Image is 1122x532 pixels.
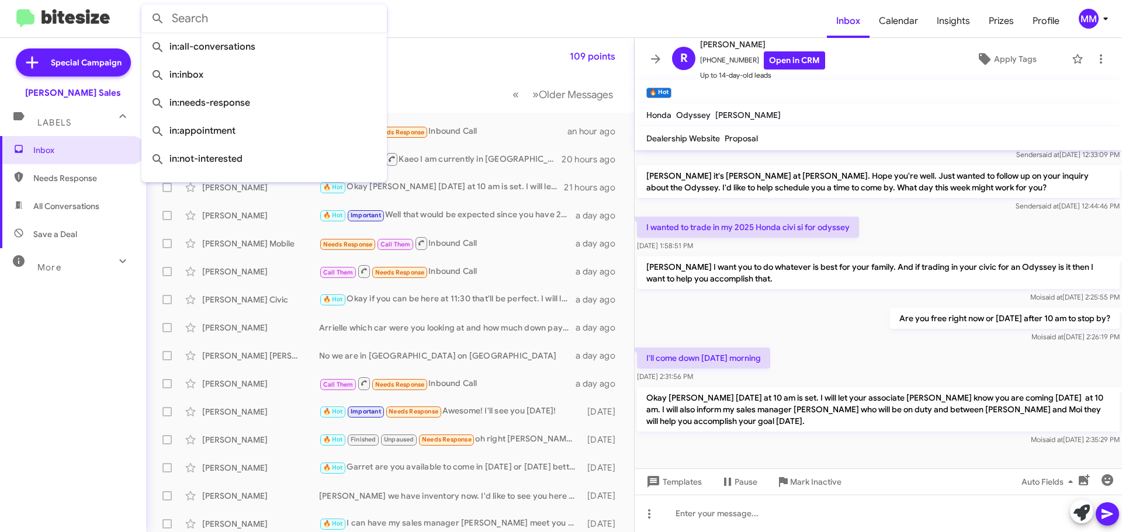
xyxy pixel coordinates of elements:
[319,264,576,279] div: Inbound Call
[715,110,781,120] span: [PERSON_NAME]
[576,378,625,390] div: a day ago
[576,266,625,277] div: a day ago
[711,471,767,492] button: Pause
[351,408,381,415] span: Important
[576,294,625,305] div: a day ago
[141,5,387,33] input: Search
[827,4,870,38] a: Inbox
[1012,471,1087,492] button: Auto Fields
[979,4,1023,38] a: Prizes
[576,238,625,249] div: a day ago
[33,200,99,212] span: All Conversations
[319,405,581,418] div: Awesome! I'll see you [DATE]!
[505,82,526,106] button: Previous
[202,210,319,221] div: [PERSON_NAME]
[351,211,381,219] span: Important
[790,471,841,492] span: Mark Inactive
[323,211,343,219] span: 🔥 Hot
[202,518,319,530] div: [PERSON_NAME]
[33,228,77,240] span: Save a Deal
[870,4,927,38] a: Calendar
[637,165,1120,198] p: [PERSON_NAME] it's [PERSON_NAME] at [PERSON_NAME]. Hope you're well. Just wanted to follow up on ...
[202,350,319,361] div: [PERSON_NAME] [PERSON_NAME]
[202,490,319,502] div: [PERSON_NAME]
[562,154,625,165] div: 20 hours ago
[319,490,581,502] div: [PERSON_NAME] we have inventory now. I'd like to see you here sooner than later. How's your sched...
[389,408,438,415] span: Needs Response
[202,406,319,418] div: [PERSON_NAME]
[564,182,625,193] div: 21 hours ago
[676,110,711,120] span: Odyssey
[202,434,319,446] div: [PERSON_NAME]
[319,350,576,361] div: No we are in [GEOGRAPHIC_DATA] on [GEOGRAPHIC_DATA]
[319,293,576,306] div: Okay if you can be here at 11:30 that'll be perfect. I will let you associate Limu know and he ca...
[1021,471,1078,492] span: Auto Fields
[375,381,425,388] span: Needs Response
[323,464,343,471] span: 🔥 Hot
[1023,4,1069,38] a: Profile
[637,256,1120,289] p: [PERSON_NAME] I want you to do whatever is best for your family. And if trading in your civic for...
[581,406,625,418] div: [DATE]
[637,241,693,250] span: [DATE] 1:58:51 PM
[202,462,319,474] div: [PERSON_NAME]
[319,433,581,446] div: oh right [PERSON_NAME] no i didn't go [DATE] because someone bought the car [DATE] while i was at...
[151,173,378,201] span: in:sold-verified
[532,87,539,102] span: »
[1031,332,1120,341] span: Moi [DATE] 2:26:19 PM
[202,294,319,305] div: [PERSON_NAME] Civic
[539,88,613,101] span: Older Messages
[581,518,625,530] div: [DATE]
[1069,9,1109,29] button: MM
[151,33,378,61] span: in:all-conversations
[202,266,319,277] div: [PERSON_NAME]
[646,110,671,120] span: Honda
[375,128,425,136] span: Needs Response
[581,434,625,446] div: [DATE]
[323,295,343,303] span: 🔥 Hot
[351,436,376,443] span: Finished
[637,387,1120,432] p: Okay [PERSON_NAME] [DATE] at 10 am is set. I will let your associate [PERSON_NAME] know you are c...
[576,322,625,333] div: a day ago
[927,4,979,38] a: Insights
[33,172,133,184] span: Needs Response
[1016,150,1120,159] span: Sender [DATE] 12:33:09 PM
[384,436,414,443] span: Unpaused
[151,89,378,117] span: in:needs-response
[319,461,581,474] div: Garret are you available to come in [DATE] or [DATE] better?
[700,69,825,81] span: Up to 14-day-old leads
[323,436,343,443] span: 🔥 Hot
[319,236,576,251] div: Inbound Call
[1016,201,1120,210] span: Sender [DATE] 12:44:46 PM
[323,269,354,276] span: Call Them
[1079,9,1099,29] div: MM
[1039,150,1059,159] span: said at
[735,471,757,492] span: Pause
[319,180,564,194] div: Okay [PERSON_NAME] [DATE] at 10 am is set. I will let your associate [PERSON_NAME] know you are c...
[764,51,825,69] a: Open in CRM
[202,238,319,249] div: [PERSON_NAME] Mobile
[319,376,576,391] div: Inbound Call
[319,152,562,166] div: Kaeo I am currently in [GEOGRAPHIC_DATA] and wont be able to call you but we can text and I will ...
[635,471,711,492] button: Templates
[700,37,825,51] span: [PERSON_NAME]
[25,87,121,99] div: [PERSON_NAME] Sales
[151,61,378,89] span: in:inbox
[646,88,671,98] small: 🔥 Hot
[637,217,859,238] p: I wanted to trade in my 2025 Honda civi si for odyssey
[1030,293,1120,301] span: Moi [DATE] 2:25:55 PM
[37,262,61,273] span: More
[323,408,343,415] span: 🔥 Hot
[767,471,851,492] button: Mark Inactive
[1043,435,1063,444] span: said at
[323,183,343,191] span: 🔥 Hot
[375,269,425,276] span: Needs Response
[1043,332,1064,341] span: said at
[1042,293,1062,301] span: said at
[646,133,720,144] span: Dealership Website
[422,436,472,443] span: Needs Response
[202,182,319,193] div: [PERSON_NAME]
[567,126,625,137] div: an hour ago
